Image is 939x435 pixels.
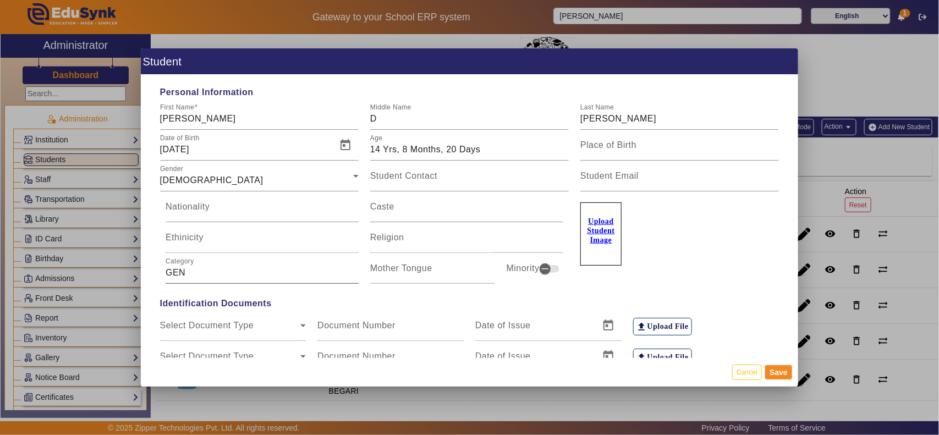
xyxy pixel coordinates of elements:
mat-label: Document Number [317,321,396,330]
mat-label: Minority [507,262,540,275]
mat-label: Date of Birth [160,135,200,142]
mat-label: Last Name [580,104,614,111]
span: Personal Information [154,86,785,99]
input: Mother Tongue [370,266,495,279]
input: Category [166,266,359,279]
mat-label: Date of Issue [475,321,531,330]
mat-label: Ethinicity [166,233,204,242]
mat-label: Caste [370,202,394,211]
mat-label: Student Contact [370,171,437,180]
h1: Student [141,48,798,74]
label: Upload File [633,349,692,366]
input: Place of Birth [580,143,779,156]
label: Upload File [633,318,692,335]
mat-label: Nationality [166,202,210,211]
input: Last Name [580,112,779,125]
mat-label: Document Number [317,351,396,361]
mat-label: Mother Tongue [370,263,432,273]
input: Student Email [580,174,779,187]
input: Date of Issue [475,354,593,367]
input: First Name* [160,112,359,125]
mat-label: Select Document Type [160,321,254,330]
input: Nationality [166,205,359,218]
input: Religion [370,235,563,249]
span: [DEMOGRAPHIC_DATA] [160,175,263,185]
button: Cancel [732,365,762,379]
mat-icon: file_upload [636,321,647,332]
input: Caste [370,205,563,218]
mat-label: Category [166,258,194,265]
input: Middle Name [370,112,569,125]
input: Date of Issue [475,323,593,337]
span: Identification Documents [154,297,785,310]
input: Age [370,143,569,156]
span: Select Document Type [160,354,301,367]
mat-label: Student Email [580,171,639,180]
input: Student Contact [370,174,569,187]
input: Date of Birth [160,143,330,156]
span: Select Document Type [160,323,301,337]
button: Save [765,365,792,379]
button: Open calendar [332,132,359,158]
button: Open calendar [595,312,622,339]
mat-icon: file_upload [636,352,647,363]
mat-label: Date of Issue [475,351,531,361]
input: Ethinicity [166,235,359,249]
mat-label: First Name [160,104,194,111]
button: Open calendar [595,343,622,370]
mat-label: Select Document Type [160,351,254,361]
mat-label: Gender [160,166,183,173]
mat-label: Religion [370,233,404,242]
mat-label: Age [370,135,382,142]
mat-label: Place of Birth [580,140,636,150]
u: Upload Student Image [587,217,615,244]
mat-label: Middle Name [370,104,411,111]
